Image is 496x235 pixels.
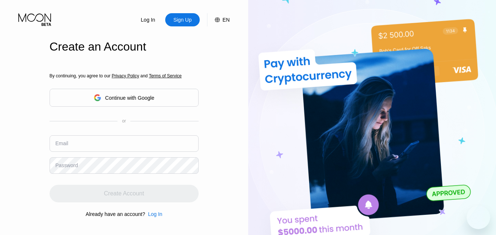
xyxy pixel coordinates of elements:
[50,89,199,107] div: Continue with Google
[467,206,490,229] iframe: Button to launch messaging window
[148,211,162,217] div: Log In
[173,16,192,23] div: Sign Up
[122,118,126,124] div: or
[112,73,139,78] span: Privacy Policy
[149,73,181,78] span: Terms of Service
[86,211,145,217] div: Already have an account?
[222,17,229,23] div: EN
[105,95,154,101] div: Continue with Google
[55,140,68,146] div: Email
[50,40,199,54] div: Create an Account
[131,13,165,26] div: Log In
[139,73,149,78] span: and
[140,16,156,23] div: Log In
[50,73,199,78] div: By continuing, you agree to our
[207,13,229,26] div: EN
[55,162,78,168] div: Password
[145,211,162,217] div: Log In
[165,13,200,26] div: Sign Up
